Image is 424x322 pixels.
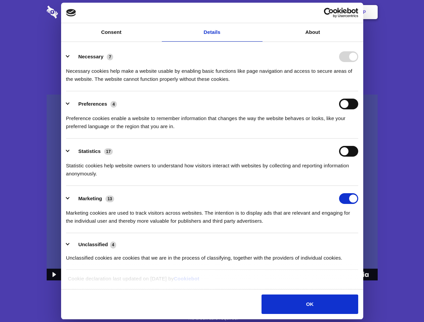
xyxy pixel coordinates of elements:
span: 7 [107,54,113,60]
div: Preference cookies enable a website to remember information that changes the way the website beha... [66,109,358,130]
a: Pricing [197,2,226,22]
label: Marketing [78,196,102,201]
img: Sharesecret [47,95,378,281]
button: Statistics (17) [66,146,117,157]
button: Unclassified (4) [66,240,121,249]
a: Consent [61,23,162,42]
span: 4 [110,241,116,248]
span: 4 [110,101,117,108]
div: Marketing cookies are used to track visitors across websites. The intention is to display ads tha... [66,204,358,225]
h1: Eliminate Slack Data Loss. [47,30,378,54]
button: Marketing (13) [66,193,119,204]
label: Statistics [78,148,101,154]
label: Preferences [78,101,107,107]
div: Cookie declaration last updated on [DATE] by [63,275,361,288]
button: Preferences (4) [66,99,121,109]
a: About [263,23,363,42]
a: Details [162,23,263,42]
span: 13 [105,196,114,202]
div: Unclassified cookies are cookies that we are in the process of classifying, together with the pro... [66,249,358,262]
a: Contact [272,2,303,22]
button: OK [262,294,358,314]
a: Cookiebot [174,276,199,281]
div: Statistic cookies help website owners to understand how visitors interact with websites by collec... [66,157,358,178]
button: Necessary (7) [66,51,117,62]
h4: Auto-redaction of sensitive data, encrypted data sharing and self-destructing private chats. Shar... [47,61,378,83]
img: logo-wordmark-white-trans-d4663122ce5f474addd5e946df7df03e33cb6a1c49d2221995e7729f52c070b2.svg [47,6,104,18]
img: logo [66,9,76,16]
iframe: Drift Widget Chat Controller [390,288,416,314]
a: Usercentrics Cookiebot - opens in a new window [299,8,358,18]
span: 17 [104,148,113,155]
div: Necessary cookies help make a website usable by enabling basic functions like page navigation and... [66,62,358,83]
button: Play Video [47,269,60,280]
label: Necessary [78,54,103,59]
a: Login [304,2,334,22]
